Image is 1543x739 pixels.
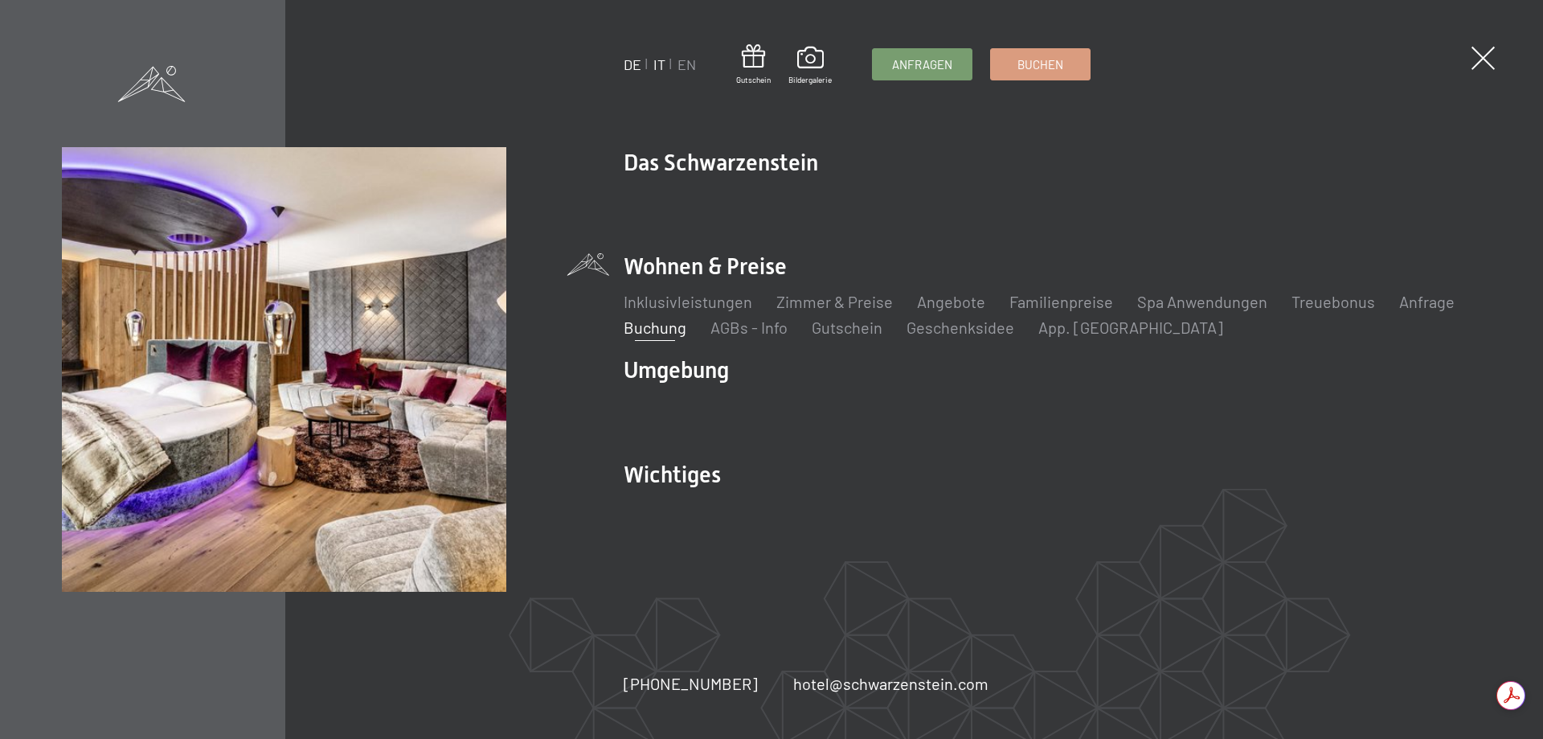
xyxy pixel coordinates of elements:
a: Geschenksidee [907,318,1014,337]
a: Zimmer & Preise [776,292,893,311]
a: Treuebonus [1291,292,1375,311]
span: Gutschein [736,74,771,85]
a: Spa Anwendungen [1137,292,1267,311]
a: EN [677,55,696,73]
a: Buchen [991,49,1090,80]
span: [PHONE_NUMBER] [624,674,758,693]
a: Angebote [917,292,985,311]
a: IT [653,55,665,73]
span: Bildergalerie [788,74,832,85]
a: Anfragen [873,49,972,80]
a: Buchung [624,318,686,337]
a: Inklusivleistungen [624,292,752,311]
a: Gutschein [812,318,882,337]
span: Buchen [1017,56,1063,73]
a: Familienpreise [1009,292,1113,311]
a: hotel@schwarzenstein.com [793,672,988,695]
a: App. [GEOGRAPHIC_DATA] [1038,318,1223,337]
span: Anfragen [892,56,952,73]
a: DE [624,55,641,73]
a: [PHONE_NUMBER] [624,672,758,695]
a: Bildergalerie [788,47,832,85]
a: AGBs - Info [710,318,788,337]
a: Anfrage [1399,292,1455,311]
a: Gutschein [736,44,771,85]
